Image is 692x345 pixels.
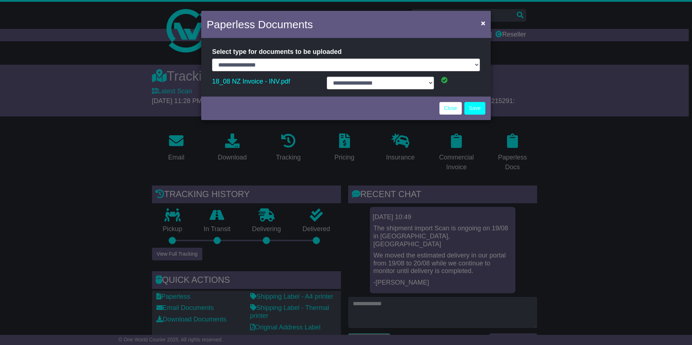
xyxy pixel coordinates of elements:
button: Save [464,102,485,115]
label: Select type for documents to be uploaded [212,45,342,59]
span: × [481,19,485,27]
a: Close [439,102,462,115]
h4: Paperless Documents [207,16,313,33]
a: 18_08 NZ Invoice - INV.pdf [212,76,290,87]
button: Close [477,16,489,30]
